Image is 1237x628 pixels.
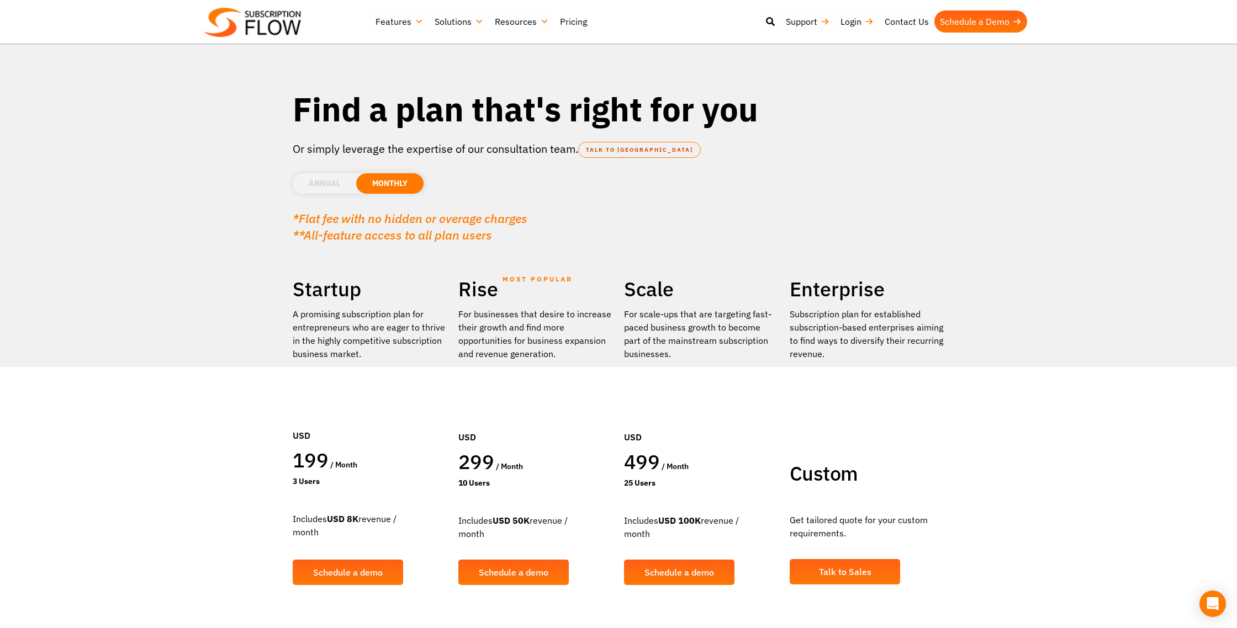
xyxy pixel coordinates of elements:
span: 199 [293,447,328,473]
span: / month [496,461,523,471]
p: Or simply leverage the expertise of our consultation team. [293,141,944,157]
a: Support [780,10,835,33]
span: Custom [790,460,858,486]
span: 299 [458,449,494,475]
h1: Find a plan that's right for you [293,88,944,130]
div: 10 Users [458,477,613,489]
div: USD [458,397,613,449]
li: ANNUAL [293,173,356,194]
div: For scale-ups that are targeting fast-paced business growth to become part of the mainstream subs... [624,307,779,360]
span: MOST POPULAR [503,267,573,292]
img: Subscriptionflow [204,8,301,37]
span: Schedule a demo [313,568,383,577]
span: / month [330,460,357,470]
div: Includes revenue / month [624,497,779,554]
strong: USD [493,515,510,526]
div: Includes revenue / month [293,496,447,552]
div: Includes revenue / month [458,497,613,554]
a: TALK TO [GEOGRAPHIC_DATA] [578,142,701,158]
span: / month [662,461,689,471]
strong: USD 100K [658,515,701,526]
em: *Flat fee with no hidden or overage charges [293,210,527,226]
p: A promising subscription plan for entrepreneurs who are eager to thrive in the highly competitive... [293,307,447,360]
a: Solutions [429,10,489,33]
h2: Startup [293,276,447,302]
a: Schedule a demo [293,560,403,585]
p: Subscription plan for established subscription-based enterprises aiming to find ways to diversify... [790,307,944,360]
span: Schedule a demo [644,568,714,577]
a: Features [370,10,429,33]
h2: Rise [458,276,613,302]
a: Schedule a demo [624,560,734,585]
strong: 50K [512,515,530,526]
div: Open Intercom Messenger [1199,590,1226,617]
div: 25 Users [624,477,779,489]
a: Pricing [554,10,593,33]
h2: Scale [624,276,779,302]
em: **All-feature access to all plan users [293,227,492,243]
li: MONTHLY [356,173,424,194]
a: Resources [489,10,554,33]
a: Schedule a Demo [934,10,1027,33]
div: For businesses that desire to increase their growth and find more opportunities for business expa... [458,307,613,360]
a: Schedule a demo [458,560,569,585]
div: USD [293,396,447,448]
strong: USD 8K [327,513,358,524]
a: Login [835,10,879,33]
div: Get tailored quote for your custom requirements. [790,497,944,554]
a: Talk to Sales [790,559,900,584]
div: 3 Users [293,476,447,487]
span: 499 [624,449,659,475]
h2: Enterprise [790,276,944,302]
a: Contact Us [879,10,934,33]
span: Schedule a demo [479,568,548,577]
div: USD [624,397,779,449]
span: Talk to Sales [819,567,871,576]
